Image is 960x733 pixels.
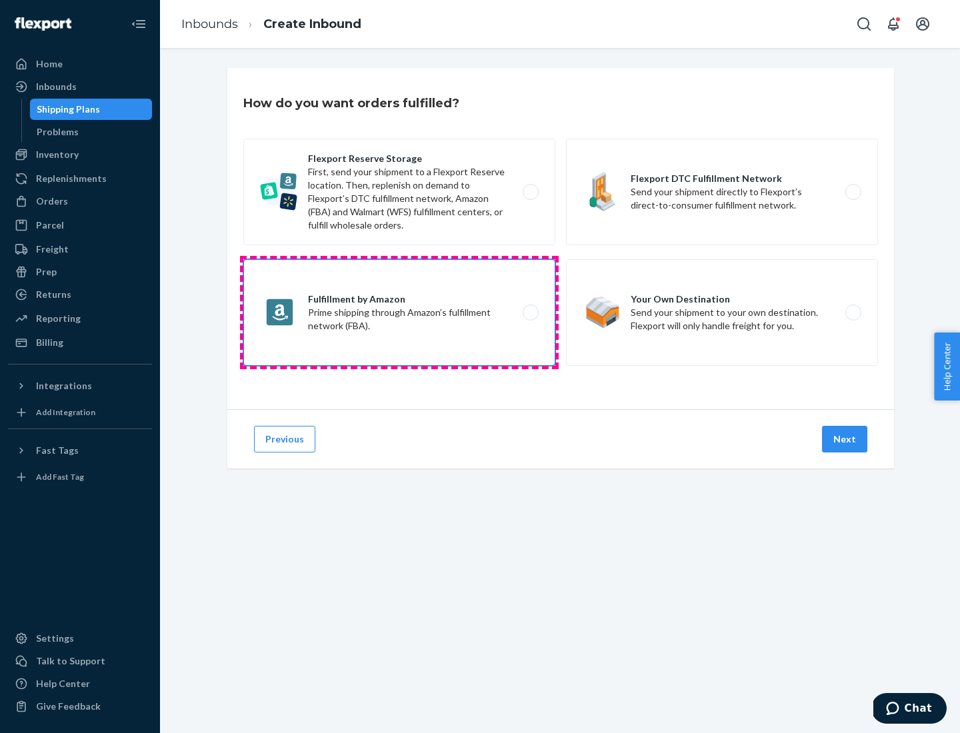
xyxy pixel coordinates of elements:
[36,172,107,185] div: Replenishments
[36,379,92,392] div: Integrations
[873,693,947,726] iframe: Opens a widget where you can chat to one of our agents
[36,243,69,256] div: Freight
[8,673,152,694] a: Help Center
[8,284,152,305] a: Returns
[263,17,361,31] a: Create Inbound
[254,426,315,452] button: Previous
[30,121,153,143] a: Problems
[171,5,372,44] ol: breadcrumbs
[8,375,152,396] button: Integrations
[8,332,152,353] a: Billing
[8,261,152,283] a: Prep
[36,265,57,279] div: Prep
[36,195,68,208] div: Orders
[8,650,152,672] button: Talk to Support
[8,76,152,97] a: Inbounds
[8,696,152,717] button: Give Feedback
[36,148,79,161] div: Inventory
[37,125,79,139] div: Problems
[909,11,936,37] button: Open account menu
[36,677,90,690] div: Help Center
[8,168,152,189] a: Replenishments
[880,11,907,37] button: Open notifications
[36,700,101,713] div: Give Feedback
[8,215,152,236] a: Parcel
[125,11,152,37] button: Close Navigation
[8,402,152,423] a: Add Integration
[822,426,867,452] button: Next
[30,99,153,120] a: Shipping Plans
[36,632,74,645] div: Settings
[36,336,63,349] div: Billing
[8,466,152,488] a: Add Fast Tag
[8,440,152,461] button: Fast Tags
[36,471,84,482] div: Add Fast Tag
[243,95,459,112] h3: How do you want orders fulfilled?
[36,444,79,457] div: Fast Tags
[36,80,77,93] div: Inbounds
[36,288,71,301] div: Returns
[15,17,71,31] img: Flexport logo
[36,406,95,418] div: Add Integration
[36,219,64,232] div: Parcel
[934,333,960,400] button: Help Center
[8,308,152,329] a: Reporting
[37,103,100,116] div: Shipping Plans
[181,17,238,31] a: Inbounds
[36,312,81,325] div: Reporting
[8,191,152,212] a: Orders
[36,654,105,668] div: Talk to Support
[8,144,152,165] a: Inventory
[8,53,152,75] a: Home
[8,239,152,260] a: Freight
[851,11,877,37] button: Open Search Box
[8,628,152,649] a: Settings
[36,57,63,71] div: Home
